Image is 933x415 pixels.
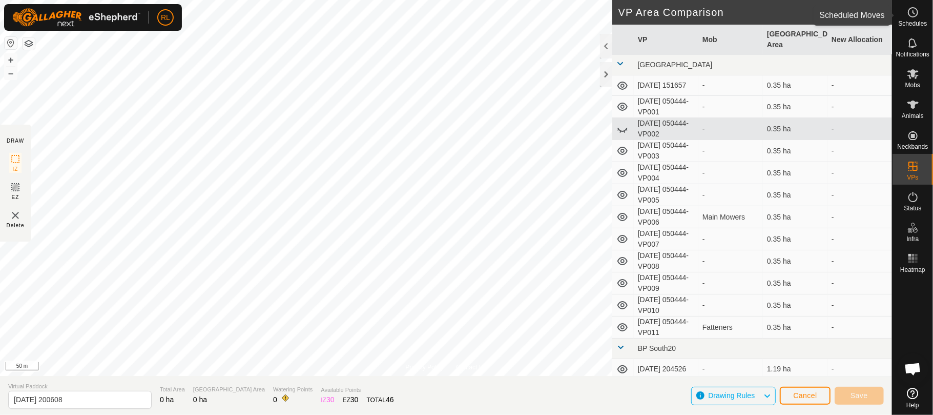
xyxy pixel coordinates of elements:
[898,21,927,27] span: Schedules
[273,396,277,404] span: 0
[638,61,713,69] span: [GEOGRAPHIC_DATA]
[634,206,698,228] td: [DATE] 050444-VP006
[634,118,698,140] td: [DATE] 050444-VP002
[456,363,486,372] a: Contact Us
[827,184,892,206] td: -
[702,168,759,179] div: -
[698,25,763,55] th: Mob
[12,193,19,201] span: EZ
[273,385,313,394] span: Watering Points
[906,236,919,242] span: Infra
[350,396,359,404] span: 30
[902,113,924,119] span: Animals
[763,317,827,339] td: 0.35 ha
[5,67,17,80] button: –
[23,37,35,50] button: Map Layers
[634,250,698,272] td: [DATE] 050444-VP008
[897,144,928,150] span: Neckbands
[763,294,827,317] td: 0.35 ha
[7,137,24,145] div: DRAW
[896,51,929,57] span: Notifications
[702,300,759,311] div: -
[702,80,759,91] div: -
[634,184,698,206] td: [DATE] 050444-VP005
[321,394,334,405] div: IZ
[343,394,359,405] div: EZ
[702,364,759,374] div: -
[13,165,18,173] span: IZ
[708,391,755,400] span: Drawing Rules
[193,396,207,404] span: 0 ha
[161,12,170,23] span: RL
[12,8,140,27] img: Gallagher Logo
[634,228,698,250] td: [DATE] 050444-VP007
[367,394,394,405] div: TOTAL
[193,385,265,394] span: [GEOGRAPHIC_DATA] Area
[827,294,892,317] td: -
[618,6,892,18] h2: VP Area Comparison
[634,317,698,339] td: [DATE] 050444-VP011
[5,37,17,49] button: Reset Map
[907,174,918,181] span: VPs
[160,396,174,404] span: 0 ha
[702,256,759,267] div: -
[763,25,827,55] th: [GEOGRAPHIC_DATA] Area
[898,353,928,384] a: Open chat
[638,344,676,352] span: BP South20
[326,396,335,404] span: 30
[904,205,921,211] span: Status
[827,250,892,272] td: -
[702,234,759,245] div: -
[634,25,698,55] th: VP
[702,102,759,112] div: -
[702,278,759,289] div: -
[763,184,827,206] td: 0.35 ha
[702,124,759,134] div: -
[7,222,25,229] span: Delete
[634,96,698,118] td: [DATE] 050444-VP001
[793,391,817,400] span: Cancel
[702,212,759,223] div: Main Mowers
[321,386,393,394] span: Available Points
[827,359,892,380] td: -
[827,75,892,96] td: -
[702,322,759,333] div: Fatteners
[763,140,827,162] td: 0.35 ha
[763,359,827,380] td: 1.19 ha
[763,75,827,96] td: 0.35 ha
[835,387,884,405] button: Save
[900,267,925,273] span: Heatmap
[893,384,933,412] a: Help
[827,96,892,118] td: -
[763,96,827,118] td: 0.35 ha
[905,82,920,88] span: Mobs
[8,382,152,391] span: Virtual Paddock
[634,162,698,184] td: [DATE] 050444-VP004
[634,140,698,162] td: [DATE] 050444-VP003
[827,272,892,294] td: -
[634,294,698,317] td: [DATE] 050444-VP010
[634,359,698,380] td: [DATE] 204526
[702,146,759,156] div: -
[763,162,827,184] td: 0.35 ha
[405,363,444,372] a: Privacy Policy
[906,402,919,408] span: Help
[763,250,827,272] td: 0.35 ha
[827,118,892,140] td: -
[827,25,892,55] th: New Allocation
[851,391,868,400] span: Save
[763,228,827,250] td: 0.35 ha
[763,272,827,294] td: 0.35 ha
[386,396,394,404] span: 46
[827,162,892,184] td: -
[702,190,759,201] div: -
[827,317,892,339] td: -
[827,140,892,162] td: -
[634,272,698,294] td: [DATE] 050444-VP009
[763,206,827,228] td: 0.35 ha
[827,228,892,250] td: -
[160,385,185,394] span: Total Area
[763,118,827,140] td: 0.35 ha
[9,209,22,222] img: VP
[5,54,17,66] button: +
